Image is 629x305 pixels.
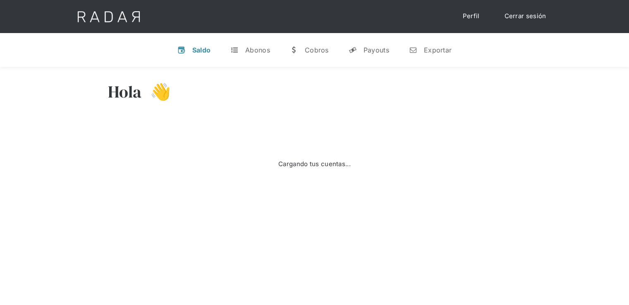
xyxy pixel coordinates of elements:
div: Cargando tus cuentas... [278,160,351,169]
a: Cerrar sesión [496,8,555,24]
h3: Hola [108,81,142,102]
div: Cobros [305,46,329,54]
div: y [349,46,357,54]
div: n [409,46,417,54]
div: t [230,46,239,54]
div: Abonos [245,46,270,54]
div: Exportar [424,46,452,54]
div: w [290,46,298,54]
h3: 👋 [142,81,171,102]
div: v [177,46,186,54]
div: Payouts [364,46,389,54]
div: Saldo [192,46,211,54]
a: Perfil [454,8,488,24]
